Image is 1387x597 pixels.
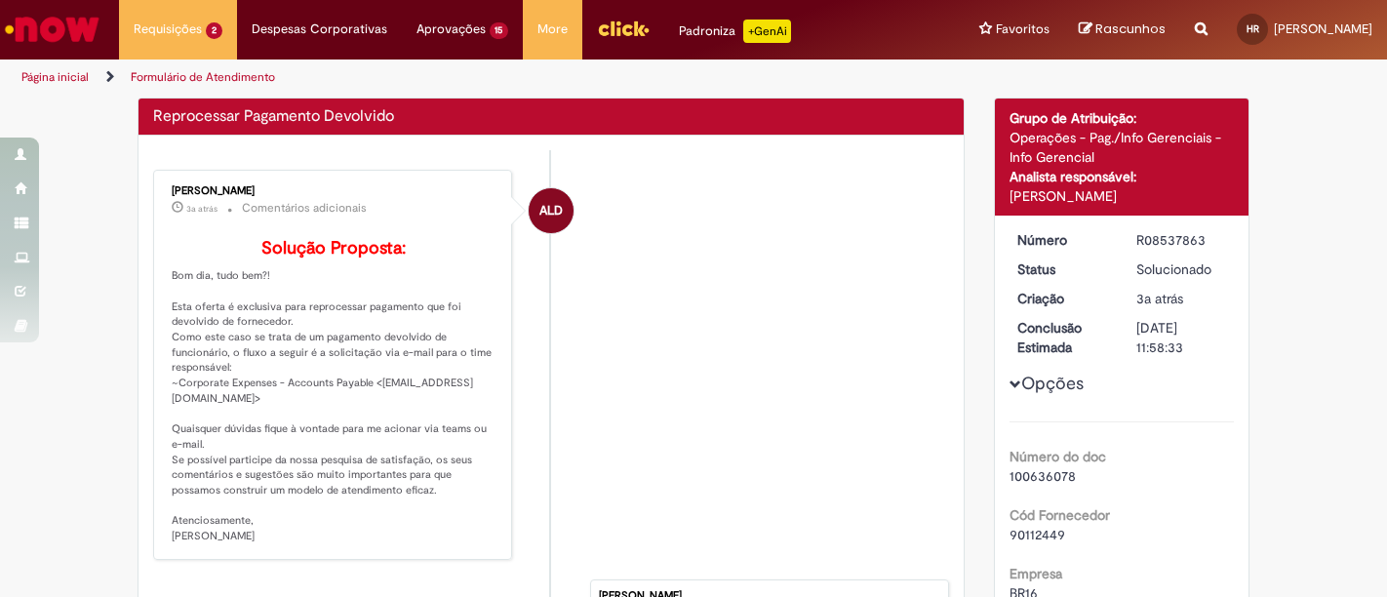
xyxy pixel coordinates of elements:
span: Requisições [134,20,202,39]
h2: Reprocessar Pagamento Devolvido Histórico de tíquete [153,108,394,126]
span: Aprovações [416,20,486,39]
span: More [537,20,568,39]
span: 15 [490,22,509,39]
div: Andressa Luiza Da Silva [529,188,574,233]
div: 21/07/2022 09:58:29 [1136,289,1227,308]
span: Favoritos [996,20,1050,39]
b: Cód Fornecedor [1010,506,1110,524]
dt: Status [1003,259,1123,279]
a: Rascunhos [1079,20,1166,39]
img: click_logo_yellow_360x200.png [597,14,650,43]
span: ALD [539,187,563,234]
div: [PERSON_NAME] [172,185,496,197]
time: 21/07/2022 10:57:45 [186,203,218,215]
dt: Criação [1003,289,1123,308]
span: Despesas Corporativas [252,20,387,39]
ul: Trilhas de página [15,60,910,96]
span: [PERSON_NAME] [1274,20,1372,37]
dt: Número [1003,230,1123,250]
span: 3a atrás [1136,290,1183,307]
div: [PERSON_NAME] [1010,186,1235,206]
div: Solucionado [1136,259,1227,279]
div: [DATE] 11:58:33 [1136,318,1227,357]
img: ServiceNow [2,10,102,49]
div: R08537863 [1136,230,1227,250]
p: Bom dia, tudo bem?! Esta oferta é exclusiva para reprocessar pagamento que foi devolvido de forne... [172,239,496,543]
b: Número do doc [1010,448,1106,465]
b: Solução Proposta: [261,237,406,259]
div: Analista responsável: [1010,167,1235,186]
span: 3a atrás [186,203,218,215]
dt: Conclusão Estimada [1003,318,1123,357]
p: +GenAi [743,20,791,43]
div: Grupo de Atribuição: [1010,108,1235,128]
small: Comentários adicionais [242,200,367,217]
b: Empresa [1010,565,1062,582]
span: Rascunhos [1095,20,1166,38]
span: HR [1247,22,1259,35]
div: Padroniza [679,20,791,43]
time: 21/07/2022 09:58:29 [1136,290,1183,307]
span: 100636078 [1010,467,1076,485]
div: Operações - Pag./Info Gerenciais - Info Gerencial [1010,128,1235,167]
span: 2 [206,22,222,39]
a: Formulário de Atendimento [131,69,275,85]
a: Página inicial [21,69,89,85]
span: 90112449 [1010,526,1065,543]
